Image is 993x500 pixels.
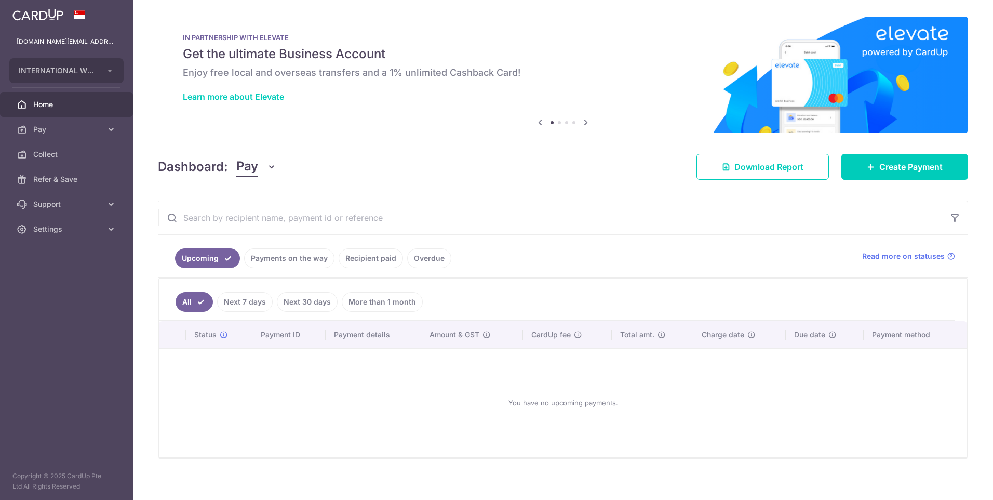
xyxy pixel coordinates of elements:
[33,99,102,110] span: Home
[158,17,968,133] img: Renovation banner
[183,91,284,102] a: Learn more about Elevate
[158,201,943,234] input: Search by recipient name, payment id or reference
[33,224,102,234] span: Settings
[407,248,451,268] a: Overdue
[183,67,943,79] h6: Enjoy free local and overseas transfers and a 1% unlimited Cashback Card!
[339,248,403,268] a: Recipient paid
[183,46,943,62] h5: Get the ultimate Business Account
[33,199,102,209] span: Support
[33,124,102,135] span: Pay
[19,65,96,76] span: INTERNATIONAL WOMEN'S SURGERY PTE LTD
[702,330,744,340] span: Charge date
[244,248,334,268] a: Payments on the way
[252,321,326,348] th: Payment ID
[277,292,338,312] a: Next 30 days
[217,292,273,312] a: Next 7 days
[841,154,968,180] a: Create Payment
[862,251,945,261] span: Read more on statuses
[33,174,102,185] span: Refer & Save
[879,161,943,173] span: Create Payment
[175,248,240,268] a: Upcoming
[864,321,967,348] th: Payment method
[430,330,479,340] span: Amount & GST
[33,149,102,160] span: Collect
[794,330,825,340] span: Due date
[236,157,258,177] span: Pay
[342,292,423,312] a: More than 1 month
[734,161,803,173] span: Download Report
[158,157,228,176] h4: Dashboard:
[171,357,955,449] div: You have no upcoming payments.
[176,292,213,312] a: All
[17,36,116,47] p: [DOMAIN_NAME][EMAIL_ADDRESS][DOMAIN_NAME]
[236,157,276,177] button: Pay
[620,330,654,340] span: Total amt.
[696,154,829,180] a: Download Report
[194,330,217,340] span: Status
[531,330,571,340] span: CardUp fee
[862,251,955,261] a: Read more on statuses
[326,321,421,348] th: Payment details
[12,8,63,21] img: CardUp
[9,58,124,83] button: INTERNATIONAL WOMEN'S SURGERY PTE LTD
[183,33,943,42] p: IN PARTNERSHIP WITH ELEVATE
